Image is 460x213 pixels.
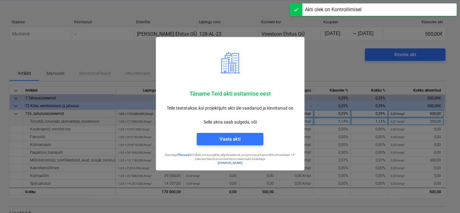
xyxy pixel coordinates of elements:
p: Kasutage et hallata oma projekte, jälgida eelarvet, prognoose ja kasumlikkust reaalajas. 14-päeva... [161,153,299,161]
button: Vaata akti [197,133,263,145]
div: Vaata akti [220,135,241,143]
a: Planyard [177,153,189,156]
p: Teile teatatakse, kui projektijuht akti üle vaadanud ja kinnitanud on [161,105,299,111]
p: Selle akna saab sulgeda, või [161,119,299,125]
div: Akti olek on Kontrollimisel [305,6,361,13]
p: Täname Teid akti esitamise eest [161,90,299,97]
a: [DOMAIN_NAME] [218,161,243,165]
